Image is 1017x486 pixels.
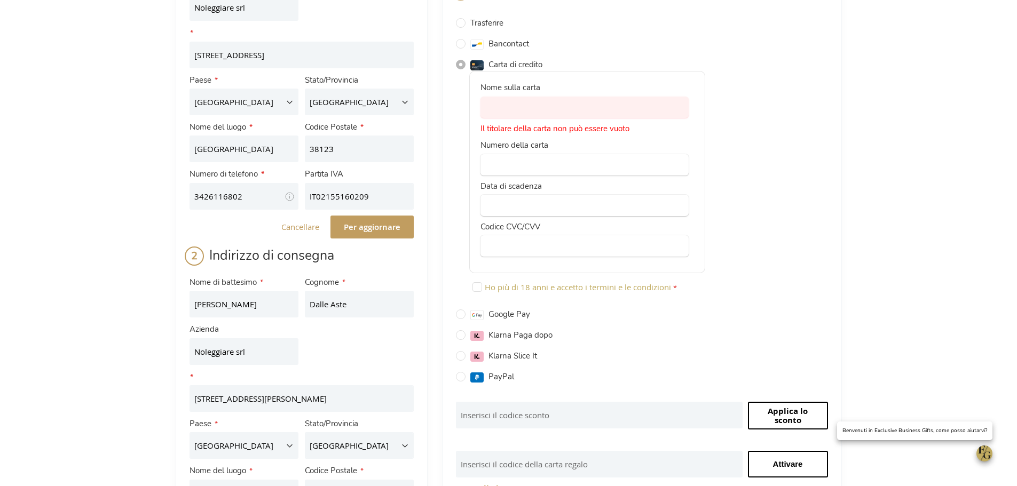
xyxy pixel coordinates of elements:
font: Paese [190,418,211,429]
font: Klarna Slice It [488,350,537,361]
font: Numero della carta [480,140,548,150]
font: Cognome [305,277,339,288]
font: Cancellare [281,221,319,232]
img: creditcard.svg [470,60,484,70]
font: Paese [190,75,211,85]
font: Stato/Provincia [305,418,358,429]
input: Inserisci il codice sconto [456,402,743,428]
img: klarnasliceit.svg [470,352,484,362]
iframe: input del titolare della carta [488,103,681,113]
font: Codice CVC/CVV [480,221,540,232]
iframe: input cardNumber [488,161,681,170]
iframe: codice di verifica inserito [488,242,681,252]
font: Il titolare della carta non può essere vuoto [480,123,629,134]
img: paypal.svg [470,372,484,383]
img: googlepay.svg [470,310,484,320]
font: Partita IVA [305,169,343,179]
font: Codice Postale [305,465,357,476]
font: Nome sulla carta [480,82,540,93]
font: Applica lo sconto [768,405,808,426]
font: PayPal [488,371,514,382]
font: Klarna Paga dopo [488,330,553,340]
font: Per aggiornare [344,221,400,233]
iframe: input data di scadenza [488,201,681,211]
font: Trasferire [470,18,503,28]
font: Numero di telefono [190,169,258,179]
font: Nome del luogo [190,122,246,132]
font: Ho più di 18 anni e accetto i termini e le condizioni [485,282,671,292]
font: Azienda [190,324,219,334]
font: Data di scadenza [480,181,542,192]
font: Indirizzo di consegna [209,246,334,265]
input: Attivare [748,451,828,477]
button: Per aggiornare [330,216,414,238]
font: Bancontact [488,38,529,49]
font: Stato/Provincia [305,75,358,85]
button: Cancellare [281,222,319,232]
img: klarnapaylater.svg [470,331,484,341]
img: bancontact.svg [470,39,484,50]
font: Nome di battesimo [190,277,257,288]
font: Codice Postale [305,122,357,132]
font: Carta di credito [488,59,542,70]
font: Nome del luogo [190,465,246,476]
font: Google Pay [488,309,530,320]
